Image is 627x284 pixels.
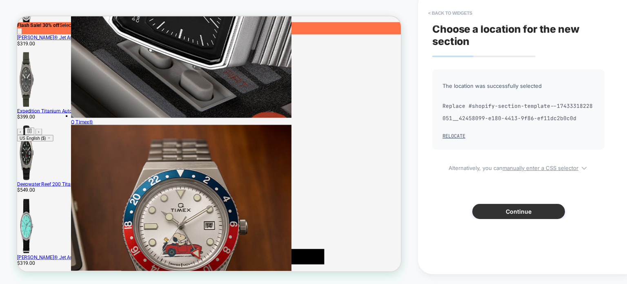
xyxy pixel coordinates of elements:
button: Pause Slideshow [10,148,23,158]
span: The location was successfully selected [442,80,594,92]
a: SHOP THE SALE [157,8,206,16]
span: Choose a location for the new section [432,23,580,47]
button: Continue [472,204,565,219]
span: Replace #shopify-section-template--17433318228051__42458099-e180-4413-9f86-ef11dc2b0c0d [442,100,594,125]
span: Alternatively, you can [432,162,605,171]
button: < Back to widgets [424,7,476,20]
button: Relocate [442,133,465,139]
span: US English ($) [3,159,38,165]
u: manually enter a CSS selector [502,165,578,171]
button: Next slide [24,150,33,158]
strong: Sizzle30 [131,8,156,16]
